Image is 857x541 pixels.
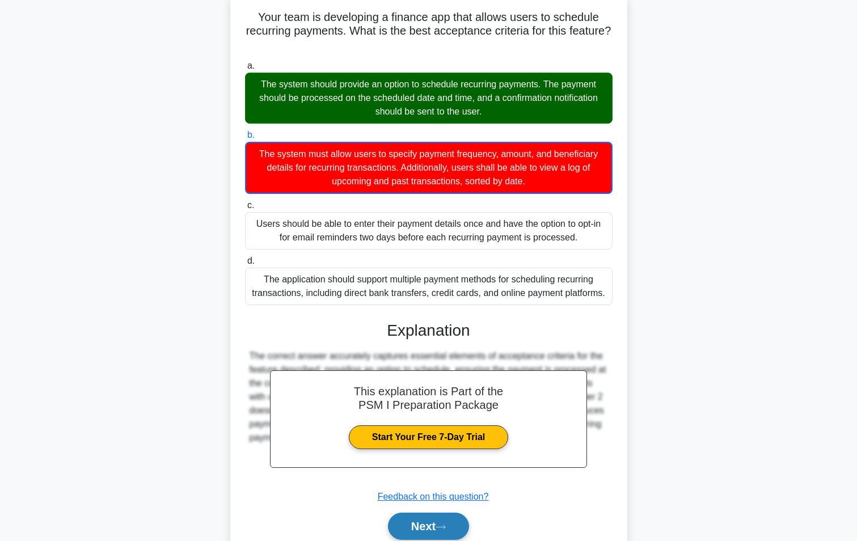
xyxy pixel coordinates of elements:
span: a. [247,61,255,70]
div: The correct answer accurately captures essential elements of acceptance criteria for the feature ... [250,349,608,445]
h5: Your team is developing a finance app that allows users to schedule recurring payments. What is t... [244,10,614,52]
div: The system must allow users to specify payment frequency, amount, and beneficiary details for rec... [245,142,613,194]
h3: Explanation [252,321,606,340]
div: The system should provide an option to schedule recurring payments. The payment should be process... [245,73,613,124]
span: b. [247,130,255,140]
div: The application should support multiple payment methods for scheduling recurring transactions, in... [245,268,613,305]
button: Next [388,513,469,540]
span: d. [247,256,255,265]
a: Start Your Free 7-Day Trial [349,425,508,449]
a: Feedback on this question? [378,492,489,501]
div: Users should be able to enter their payment details once and have the option to opt-in for email ... [245,212,613,250]
span: c. [247,200,254,210]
